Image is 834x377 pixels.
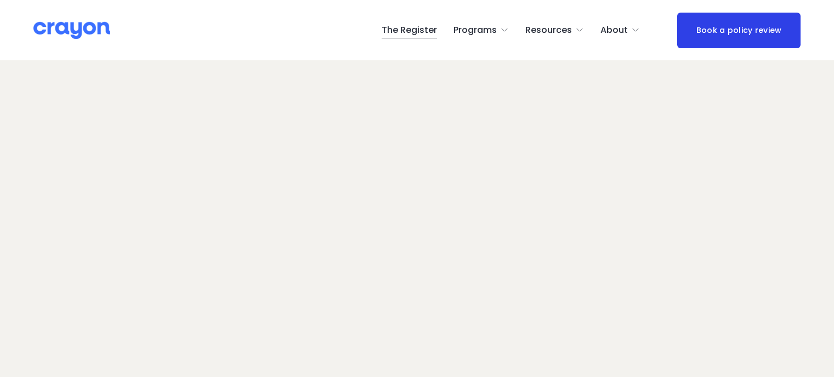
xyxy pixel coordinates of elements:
a: folder dropdown [453,21,509,39]
a: The Register [382,21,437,39]
span: Programs [453,22,497,38]
img: Crayon [33,21,110,40]
a: Book a policy review [677,13,801,48]
span: About [600,22,628,38]
span: Resources [525,22,572,38]
a: folder dropdown [525,21,584,39]
a: folder dropdown [600,21,640,39]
